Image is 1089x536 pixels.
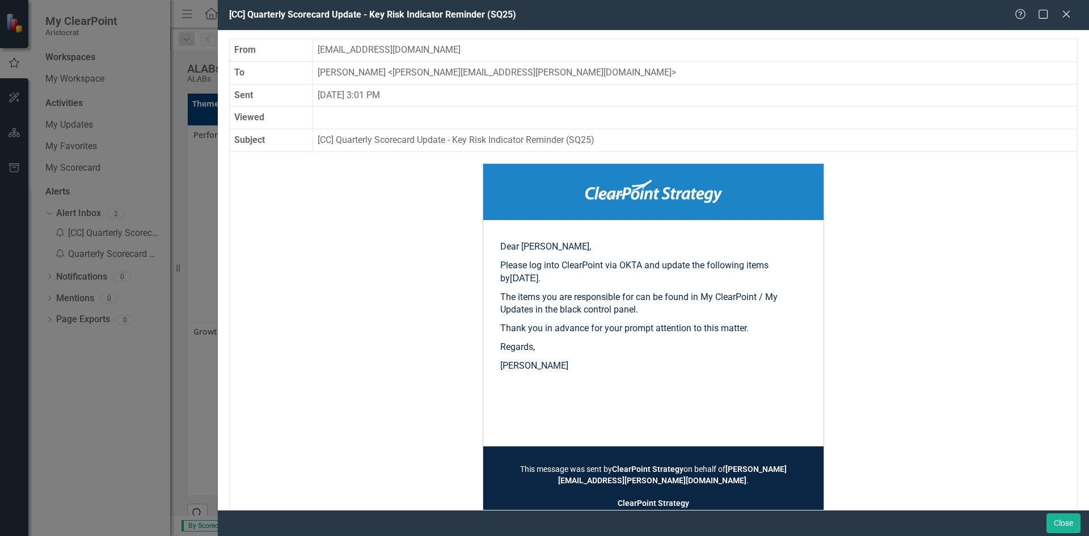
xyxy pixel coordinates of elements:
[388,67,392,78] span: <
[510,273,538,283] span: [DATE]
[500,322,807,335] p: Thank you in advance for your prompt attention to this matter.
[500,240,807,254] p: Dear [PERSON_NAME],
[500,291,807,317] p: The items you are responsible for can be found in My ClearPoint / My Updates in the black control...
[585,180,722,203] img: ClearPoint Strategy
[313,39,1078,61] td: [EMAIL_ADDRESS][DOMAIN_NAME]
[1046,513,1080,533] button: Close
[500,260,769,284] span: Please log into ClearPoint via OKTA and update the following items by .
[229,9,516,20] span: [CC] Quarterly Scorecard Update - Key Risk Indicator Reminder (SQ25)
[230,129,313,152] th: Subject
[230,61,313,84] th: To
[230,107,313,129] th: Viewed
[230,39,313,61] th: From
[313,61,1078,84] td: [PERSON_NAME] [PERSON_NAME][EMAIL_ADDRESS][PERSON_NAME][DOMAIN_NAME]
[500,463,807,520] td: This message was sent by on behalf of . | [PHONE_NUMBER] |
[612,465,683,474] strong: ClearPoint Strategy
[618,499,689,508] strong: ClearPoint Strategy
[500,341,807,354] p: Regards,
[313,84,1078,107] td: [DATE] 3:01 PM
[313,129,1078,152] td: [CC] Quarterly Scorecard Update - Key Risk Indicator Reminder (SQ25)
[672,67,676,78] span: >
[500,360,807,373] p: [PERSON_NAME]
[230,84,313,107] th: Sent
